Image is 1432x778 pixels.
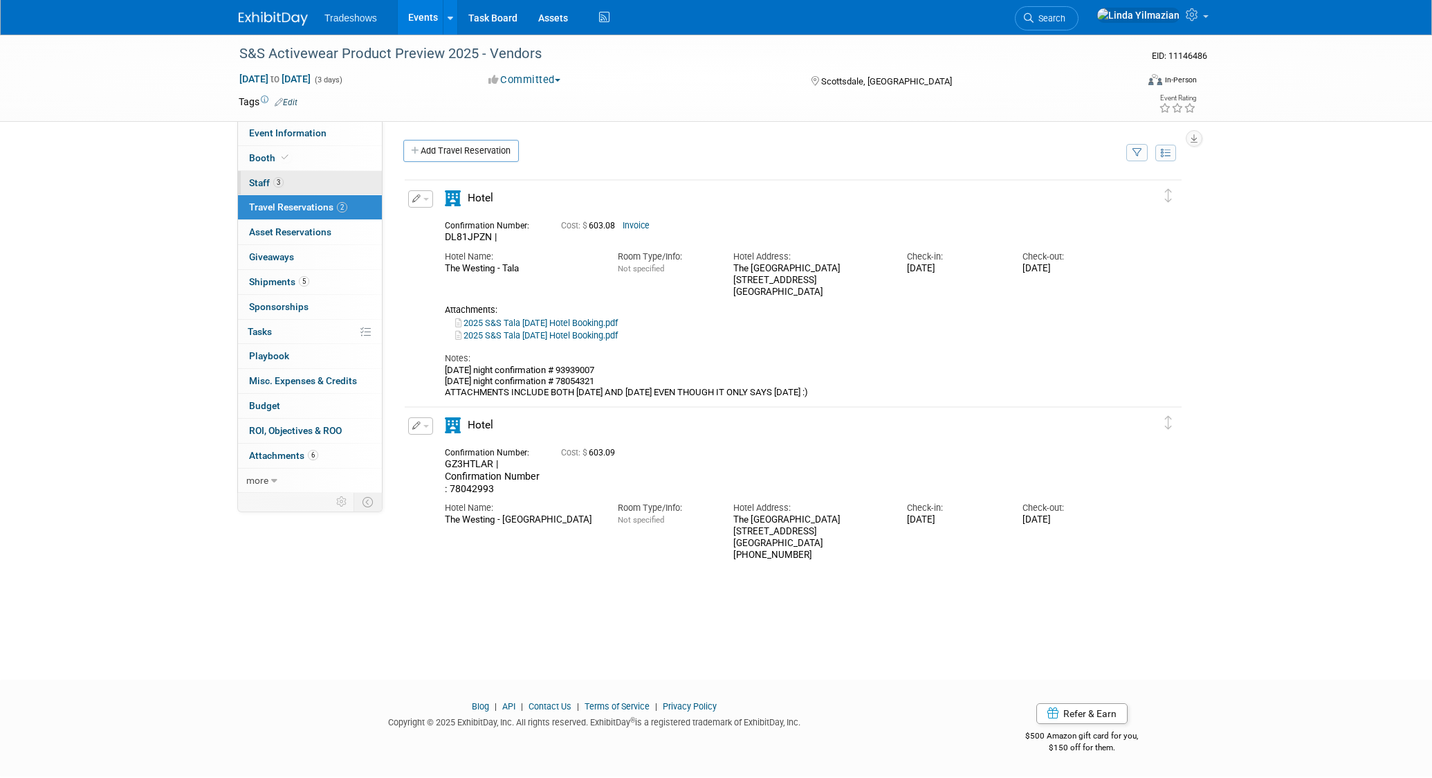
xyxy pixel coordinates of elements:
a: Terms of Service [585,701,650,712]
span: Search [1034,13,1065,24]
span: 603.09 [561,448,621,458]
div: Check-in: [907,502,1002,514]
div: The Westing - Tala [445,263,597,275]
span: more [246,475,268,486]
a: Booth [238,146,382,170]
span: | [517,701,526,712]
div: [DATE] [907,514,1002,526]
a: Travel Reservations2 [238,195,382,219]
div: [DATE] night confirmation # 93939007 [DATE] night confirmation # 78054321 ATTACHMENTS INCLUDE BOT... [445,365,1117,399]
div: Attachments: [445,305,1117,316]
div: In-Person [1164,75,1197,85]
div: Room Type/Info: [618,502,713,514]
a: Budget [238,394,382,418]
a: Asset Reservations [238,220,382,244]
a: Giveaways [238,245,382,269]
span: 6 [308,450,318,460]
span: Attachments [249,450,318,461]
a: Privacy Policy [663,701,717,712]
div: S&S Activewear Product Preview 2025 - Vendors [235,42,1115,66]
div: Check-out: [1022,502,1117,514]
span: | [491,701,500,712]
div: Confirmation Number: [445,444,540,458]
a: API [502,701,515,712]
td: Personalize Event Tab Strip [330,493,354,511]
a: more [238,469,382,493]
div: Hotel Name: [445,251,597,263]
span: Staff [249,177,284,188]
span: to [268,73,282,84]
span: Scottsdale, [GEOGRAPHIC_DATA] [821,76,952,87]
div: Hotel Name: [445,502,597,514]
span: Event ID: 11146486 [1152,51,1207,61]
a: Search [1015,6,1078,30]
td: Tags [239,95,297,109]
div: Room Type/Info: [618,251,713,263]
span: (3 days) [313,75,342,84]
span: Booth [249,152,291,163]
div: [DATE] [1022,514,1117,526]
div: Copyright © 2025 ExhibitDay, Inc. All rights reserved. ExhibitDay is a registered trademark of Ex... [239,713,950,729]
a: 2025 S&S Tala [DATE] Hotel Booking.pdf [455,330,618,341]
div: Event Format [1054,72,1197,93]
a: Playbook [238,344,382,368]
div: The [GEOGRAPHIC_DATA] [STREET_ADDRESS] [GEOGRAPHIC_DATA] [PHONE_NUMBER] [733,514,885,561]
span: Playbook [249,350,289,361]
i: Hotel [445,417,461,433]
span: 3 [273,177,284,188]
span: 2 [337,202,347,212]
div: Hotel Address: [733,502,885,514]
img: ExhibitDay [239,12,308,26]
div: Check-in: [907,251,1002,263]
span: DL81JPZN | [445,231,497,242]
span: [DATE] [DATE] [239,73,311,85]
div: Hotel Address: [733,251,885,263]
a: Shipments5 [238,270,382,294]
span: Asset Reservations [249,226,331,237]
span: | [652,701,661,712]
a: Staff3 [238,171,382,195]
img: Format-Inperson.png [1148,74,1162,85]
i: Hotel [445,190,461,206]
span: Not specified [618,515,664,525]
span: Tradeshows [324,12,377,24]
a: Invoice [623,221,650,230]
td: Toggle Event Tabs [354,493,383,511]
a: Misc. Expenses & Credits [238,369,382,393]
span: Event Information [249,127,327,138]
div: [DATE] [1022,263,1117,275]
a: ROI, Objectives & ROO [238,419,382,443]
sup: ® [630,716,635,724]
span: Cost: $ [561,448,589,458]
a: Blog [472,701,489,712]
a: Add Travel Reservation [403,140,519,162]
span: Cost: $ [561,221,589,230]
span: GZ3HTLAR | Confirmation Number : 78042993 [445,458,540,494]
div: [DATE] [907,263,1002,275]
a: Edit [275,98,297,107]
span: ROI, Objectives & ROO [249,425,342,436]
a: Sponsorships [238,295,382,319]
span: 5 [299,276,309,287]
a: Attachments6 [238,444,382,468]
span: Shipments [249,276,309,287]
span: Hotel [468,419,493,431]
a: Tasks [238,320,382,344]
div: Notes: [445,352,1117,365]
i: Click and drag to move item [1165,416,1172,430]
div: $500 Amazon gift card for you, [971,721,1194,753]
span: Misc. Expenses & Credits [249,375,357,386]
span: 603.08 [561,221,621,230]
span: Tasks [248,326,272,337]
div: The Westing - [GEOGRAPHIC_DATA] [445,514,597,526]
span: Hotel [468,192,493,204]
a: 2025 S&S Tala [DATE] Hotel Booking.pdf [455,318,618,328]
div: Confirmation Number: [445,217,540,231]
span: Not specified [618,264,664,273]
div: Event Rating [1159,95,1196,102]
div: Check-out: [1022,251,1117,263]
div: The [GEOGRAPHIC_DATA] [STREET_ADDRESS] [GEOGRAPHIC_DATA] [733,263,885,298]
span: Giveaways [249,251,294,262]
i: Filter by Traveler [1132,149,1142,158]
span: | [573,701,582,712]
